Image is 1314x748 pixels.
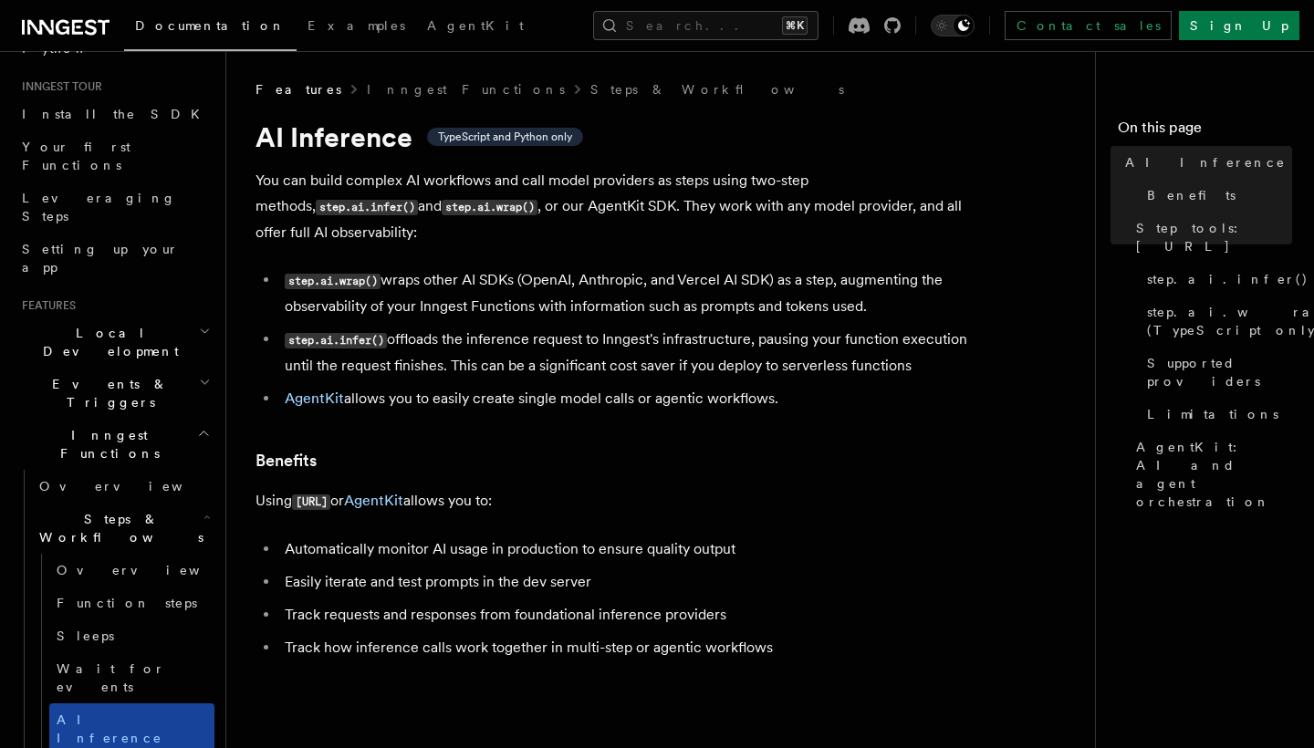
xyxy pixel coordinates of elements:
button: Toggle dark mode [931,15,975,36]
code: step.ai.infer() [316,200,418,215]
span: Inngest tour [15,79,102,94]
span: Supported providers [1147,354,1292,390]
li: Automatically monitor AI usage in production to ensure quality output [279,536,985,562]
span: Sleeps [57,629,114,643]
span: Function steps [57,596,197,610]
a: AgentKit [285,390,344,407]
span: Install the SDK [22,107,211,121]
a: Limitations [1140,398,1292,431]
a: Inngest Functions [367,80,565,99]
button: Local Development [15,317,214,368]
li: wraps other AI SDKs (OpenAI, Anthropic, and Vercel AI SDK) as a step, augmenting the observabilit... [279,267,985,319]
code: step.ai.wrap() [442,200,537,215]
button: Search...⌘K [593,11,819,40]
a: Wait for events [49,652,214,703]
span: TypeScript and Python only [438,130,572,144]
li: offloads the inference request to Inngest's infrastructure, pausing your function execution until... [279,327,985,379]
span: AI Inference [57,712,162,745]
span: Setting up your app [22,242,179,275]
span: AI Inference [1125,153,1286,171]
a: Supported providers [1140,347,1292,398]
span: Events & Triggers [15,375,199,411]
span: Local Development [15,324,199,360]
a: Step tools: [URL] [1129,212,1292,263]
a: Sleeps [49,619,214,652]
code: [URL] [292,494,330,510]
span: Features [255,80,341,99]
kbd: ⌘K [782,16,808,35]
a: step.ai.wrap() (TypeScript only) [1140,296,1292,347]
span: Overview [57,563,245,577]
a: Your first Functions [15,130,214,182]
a: Function steps [49,587,214,619]
a: AI Inference [1118,146,1292,179]
a: Overview [49,554,214,587]
a: AgentKit: AI and agent orchestration [1129,431,1292,518]
h4: On this page [1118,117,1292,146]
span: Leveraging Steps [22,191,176,223]
a: Documentation [124,5,297,51]
span: Examples [308,18,405,33]
a: Benefits [255,448,317,473]
a: Examples [297,5,416,49]
a: Overview [32,470,214,503]
p: Using or allows you to: [255,488,985,514]
span: Benefits [1147,186,1236,204]
span: AgentKit [427,18,524,33]
span: AgentKit: AI and agent orchestration [1136,438,1292,511]
li: Track how inference calls work together in multi-step or agentic workflows [279,635,985,660]
a: Setting up your app [15,233,214,284]
h1: AI Inference [255,120,985,153]
li: Track requests and responses from foundational inference providers [279,602,985,628]
span: Step tools: [URL] [1136,219,1292,255]
button: Inngest Functions [15,419,214,470]
span: Inngest Functions [15,426,197,462]
span: Documentation [135,18,286,33]
a: Leveraging Steps [15,182,214,233]
span: Limitations [1147,405,1278,423]
a: Sign Up [1179,11,1299,40]
code: step.ai.wrap() [285,274,381,289]
li: Easily iterate and test prompts in the dev server [279,569,985,595]
span: Overview [39,479,227,493]
code: step.ai.infer() [285,333,387,348]
span: Wait for events [57,661,165,694]
span: Your first Functions [22,140,130,172]
span: Steps & Workflows [32,510,203,546]
span: step.ai.infer() [1147,270,1309,288]
a: Benefits [1140,179,1292,212]
button: Events & Triggers [15,368,214,419]
button: Steps & Workflows [32,503,214,554]
a: step.ai.infer() [1140,263,1292,296]
p: You can build complex AI workflows and call model providers as steps using two-step methods, and ... [255,168,985,245]
span: Features [15,298,76,313]
li: allows you to easily create single model calls or agentic workflows. [279,386,985,411]
a: Steps & Workflows [590,80,844,99]
a: Install the SDK [15,98,214,130]
a: Contact sales [1005,11,1172,40]
a: AgentKit [416,5,535,49]
a: AgentKit [344,492,403,509]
